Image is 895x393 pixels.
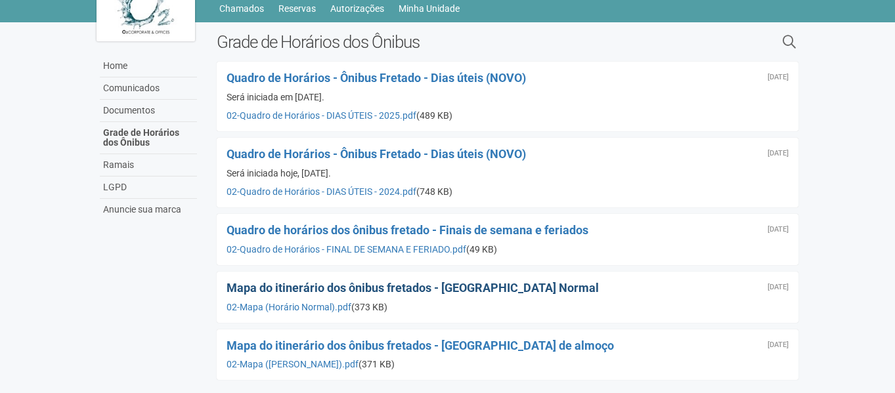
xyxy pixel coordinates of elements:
[100,199,197,220] a: Anuncie sua marca
[227,186,789,197] div: (748 KB)
[227,302,351,312] a: 02-Mapa (Horário Normal).pdf
[227,359,359,369] a: 02-Mapa ([PERSON_NAME]).pdf
[227,301,789,313] div: (373 KB)
[768,341,789,349] div: Sexta-feira, 23 de outubro de 2020 às 16:53
[768,73,789,81] div: Sexta-feira, 24 de janeiro de 2025 às 19:36
[227,110,789,121] div: (489 KB)
[227,223,588,237] a: Quadro de horários dos ônibus fretado - Finais de semana e feriados
[227,186,416,197] a: 02-Quadro de Horários - DIAS ÚTEIS - 2024.pdf
[768,283,789,291] div: Sexta-feira, 23 de outubro de 2020 às 16:54
[227,167,789,179] div: Será iniciada hoje, [DATE].
[227,91,789,103] div: Será iniciada em [DATE].
[100,154,197,176] a: Ramais
[227,110,416,121] a: 02-Quadro de Horários - DIAS ÚTEIS - 2025.pdf
[100,100,197,122] a: Documentos
[100,77,197,100] a: Comunicados
[100,122,197,154] a: Grade de Horários dos Ônibus
[217,32,648,52] h2: Grade de Horários dos Ônibus
[100,55,197,77] a: Home
[227,147,526,161] a: Quadro de Horários - Ônibus Fretado - Dias úteis (NOVO)
[227,243,789,255] div: (49 KB)
[227,71,526,85] a: Quadro de Horários - Ônibus Fretado - Dias úteis (NOVO)
[227,244,466,255] a: 02-Quadro de Horários - FINAL DE SEMANA E FERIADO.pdf
[227,339,614,352] a: Mapa do itinerário dos ônibus fretados - [GEOGRAPHIC_DATA] de almoço
[768,150,789,157] div: Segunda-feira, 13 de maio de 2024 às 11:08
[768,226,789,234] div: Sexta-feira, 23 de outubro de 2020 às 16:55
[100,176,197,199] a: LGPD
[227,281,599,295] a: Mapa do itinerário dos ônibus fretados - [GEOGRAPHIC_DATA] Normal
[227,358,789,370] div: (371 KB)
